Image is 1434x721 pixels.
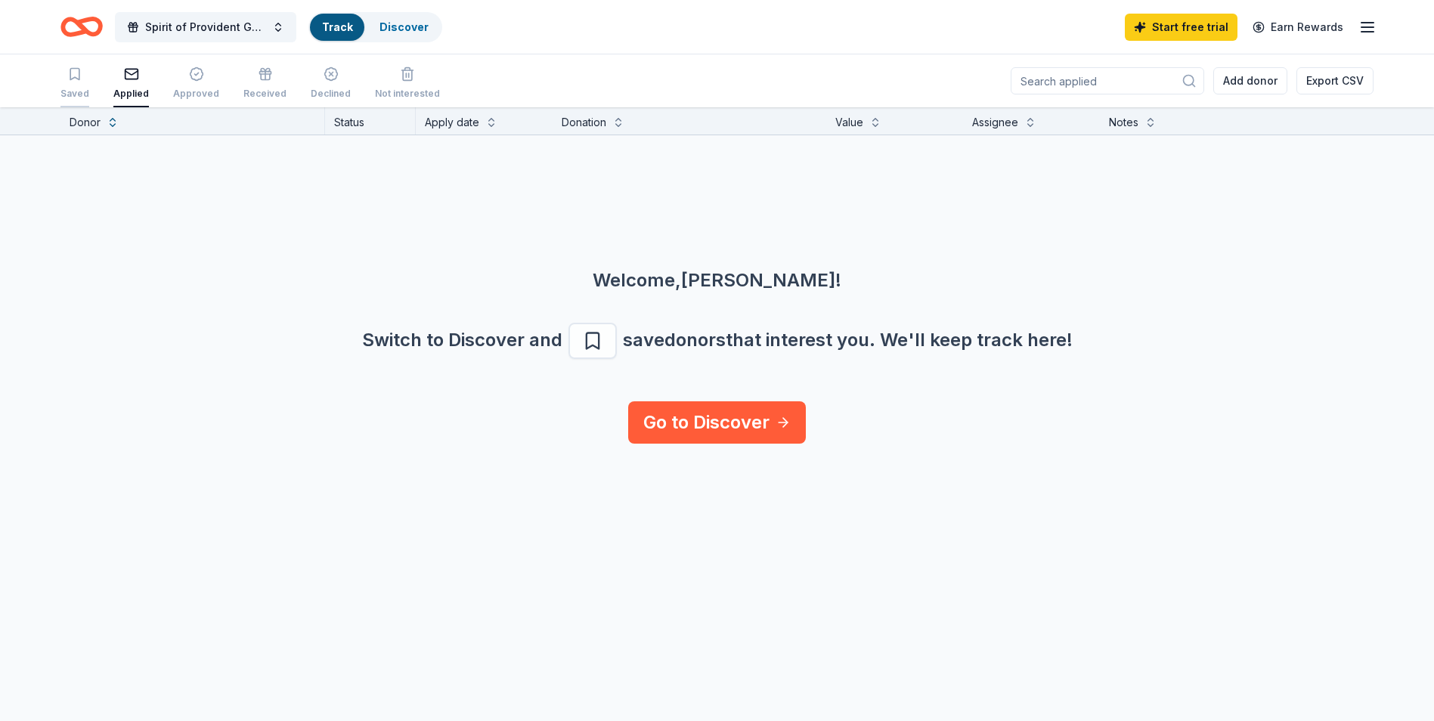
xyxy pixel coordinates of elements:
[1244,14,1352,41] a: Earn Rewards
[1125,14,1237,41] a: Start free trial
[972,113,1018,132] div: Assignee
[311,88,351,100] div: Declined
[628,401,806,444] a: Go to Discover
[115,12,296,42] button: Spirit of Provident Gala
[311,60,351,107] button: Declined
[308,12,442,42] button: TrackDiscover
[562,113,606,132] div: Donation
[322,20,352,33] a: Track
[1213,67,1287,94] button: Add donor
[60,88,89,100] div: Saved
[1109,113,1138,132] div: Notes
[60,9,103,45] a: Home
[145,18,266,36] span: Spirit of Provident Gala
[243,60,286,107] button: Received
[375,88,440,100] div: Not interested
[379,20,429,33] a: Discover
[173,60,219,107] button: Approved
[113,60,149,107] button: Applied
[36,268,1398,292] div: Welcome, [PERSON_NAME] !
[1011,67,1204,94] input: Search applied
[70,113,101,132] div: Donor
[243,88,286,100] div: Received
[113,88,149,100] div: Applied
[173,88,219,100] div: Approved
[835,113,863,132] div: Value
[425,113,479,132] div: Apply date
[375,60,440,107] button: Not interested
[60,60,89,107] button: Saved
[1296,67,1374,94] button: Export CSV
[36,323,1398,359] div: Switch to Discover and save donors that interest you. We ' ll keep track here!
[325,107,416,135] div: Status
